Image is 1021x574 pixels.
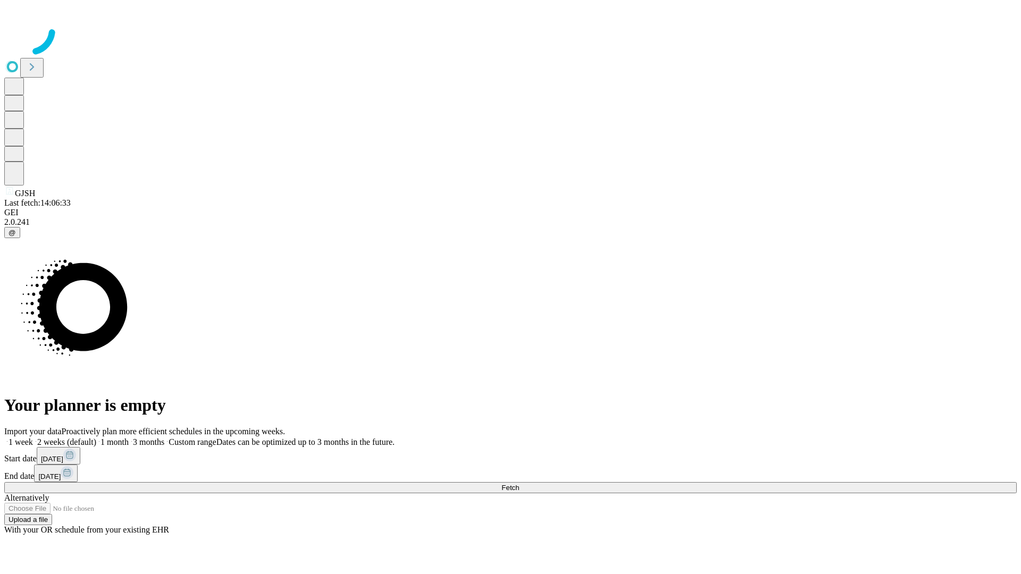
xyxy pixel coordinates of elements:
[501,484,519,492] span: Fetch
[216,437,395,446] span: Dates can be optimized up to 3 months in the future.
[4,482,1017,493] button: Fetch
[169,437,216,446] span: Custom range
[4,427,62,436] span: Import your data
[34,465,78,482] button: [DATE]
[4,198,71,207] span: Last fetch: 14:06:33
[101,437,129,446] span: 1 month
[4,525,169,534] span: With your OR schedule from your existing EHR
[4,447,1017,465] div: Start date
[15,189,35,198] span: GJSH
[4,395,1017,415] h1: Your planner is empty
[133,437,164,446] span: 3 months
[4,493,49,502] span: Alternatively
[9,437,33,446] span: 1 week
[4,465,1017,482] div: End date
[37,437,96,446] span: 2 weeks (default)
[4,227,20,238] button: @
[37,447,80,465] button: [DATE]
[62,427,285,436] span: Proactively plan more efficient schedules in the upcoming weeks.
[38,472,61,480] span: [DATE]
[4,208,1017,217] div: GEI
[9,229,16,237] span: @
[4,217,1017,227] div: 2.0.241
[4,514,52,525] button: Upload a file
[41,455,63,463] span: [DATE]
